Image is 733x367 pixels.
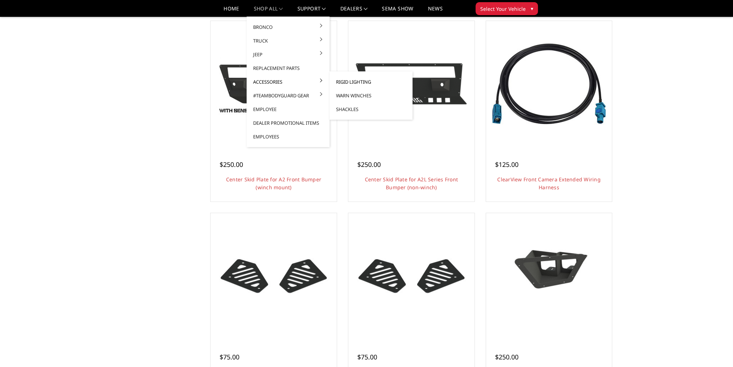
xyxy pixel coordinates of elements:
[216,244,331,309] img: Corner Step Pads for A2 Rear Bumper
[531,5,533,12] span: ▾
[382,6,413,17] a: SEMA Show
[495,353,518,361] span: $250.00
[220,160,243,169] span: $250.00
[212,215,335,337] a: Corner Step Pads for A2 Rear Bumper
[480,5,526,13] span: Select Your Vehicle
[350,23,473,145] a: Single Light Bar / With Sensors Single Light Bar / No Sensors
[332,102,410,116] a: Shackles
[428,6,442,17] a: News
[357,160,381,169] span: $250.00
[476,2,538,15] button: Select Your Vehicle
[254,6,283,17] a: shop all
[250,102,327,116] a: Employee
[488,215,610,337] a: Cube Light Brackets Pair (A2, A2L, & T2) Cube Light Brackets Pair (A2, A2L, & T2)
[350,215,473,337] a: Corner Step Pads for Jeep Rear Bumper
[365,176,458,191] a: Center Skid Plate for A2L Series Front Bumper (non-winch)
[497,176,601,191] a: ClearView Front Camera Extended Wiring Harness
[297,6,326,17] a: Support
[354,244,469,309] img: Corner Step Pads for Jeep Rear Bumper
[226,176,321,191] a: Center Skid Plate for A2 Front Bumper (winch mount)
[250,130,327,143] a: Employees
[250,61,327,75] a: Replacement Parts
[220,353,239,361] span: $75.00
[250,75,327,89] a: Accessories
[340,6,368,17] a: Dealers
[250,20,327,34] a: Bronco
[332,75,410,89] a: Rigid Lighting
[224,6,239,17] a: Home
[250,89,327,102] a: #TeamBodyguard Gear
[357,353,377,361] span: $75.00
[250,48,327,61] a: Jeep
[491,43,606,125] img: ClearView Front Camera Extended Wiring Harness
[250,34,327,48] a: Truck
[495,160,518,169] span: $125.00
[212,23,335,145] a: Center Skid Plate for A2 Front Bumper (winch mount) Center Skid Plate for A2 Front Bumper (winch ...
[488,23,610,145] a: ClearView Front Camera Extended Wiring Harness
[332,89,410,102] a: Warn Winches
[250,116,327,130] a: Dealer Promotional Items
